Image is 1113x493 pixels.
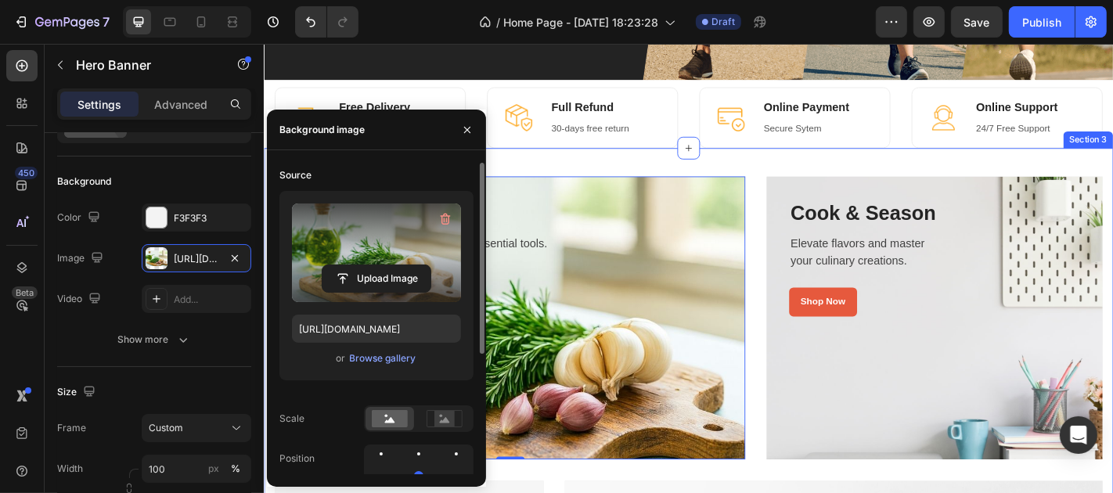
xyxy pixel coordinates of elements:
p: 24/7 Free Support [787,85,878,101]
p: Streamline your cooking prep with essential tools. [38,211,506,230]
button: Publish [1009,6,1075,38]
button: Upload Image [322,264,431,293]
img: Alt Image [501,66,532,97]
p: 30-days free return [318,85,404,101]
button: px [226,459,245,478]
span: Save [964,16,990,29]
button: 7 [6,6,117,38]
span: / [496,14,500,31]
div: Open Intercom Messenger [1060,416,1097,454]
button: Custom [142,414,251,442]
div: 450 [15,167,38,179]
input: https://example.com/image.jpg [292,315,461,343]
span: Home Page - [DATE] 18:23:28 [503,14,658,31]
button: Shop Now [37,250,112,282]
div: Image [57,248,106,269]
div: Color [57,207,103,229]
label: Frame [57,421,86,435]
button: Show more [57,326,251,354]
p: Hero Banner [76,56,209,74]
div: Browse gallery [350,351,416,365]
div: Undo/Redo [295,6,358,38]
span: Draft [711,15,735,29]
p: Online Payment [553,63,647,79]
div: Size [57,382,99,403]
img: Alt Image [736,66,767,97]
div: Shop Now [593,279,643,292]
p: Online Support [787,63,878,79]
div: Add... [174,293,247,307]
button: % [204,459,223,478]
button: Save [951,6,1003,38]
span: Custom [149,421,183,435]
div: Show more [118,332,191,347]
input: px% [142,455,251,483]
span: or [337,349,346,368]
div: Scale [279,412,304,426]
div: Background [57,175,111,189]
button: Browse gallery [349,351,417,366]
p: Secure Sytem [553,85,647,101]
button: Shop Now [581,269,656,301]
h3: Prep & Measure [37,171,507,203]
div: Source [279,168,312,182]
iframe: Design area [264,44,1113,493]
div: % [231,462,240,476]
p: 7 [103,13,110,31]
div: Overlay [556,146,927,459]
div: Overlay [12,146,532,459]
p: your culinary creations. [582,230,901,249]
div: [URL][DOMAIN_NAME] [174,252,219,266]
div: F3F3F3 [174,211,247,225]
div: Background image [279,123,365,137]
p: Settings [77,96,121,113]
div: Beta [12,286,38,299]
div: Section 3 [888,99,936,113]
p: Elevate flavors and master [582,211,901,230]
div: px [208,462,219,476]
p: Advanced [154,96,207,113]
div: Position [279,452,315,466]
img: Alt Image [266,66,297,97]
div: Shop Now [49,260,99,273]
div: Publish [1022,14,1061,31]
label: Width [57,462,83,476]
div: Background Image [12,146,532,459]
p: Full Refund [318,63,404,79]
h3: Cook & Season [581,171,902,203]
div: Hero Banner [31,124,94,139]
div: Video [57,289,104,310]
div: Background Image [556,146,927,459]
